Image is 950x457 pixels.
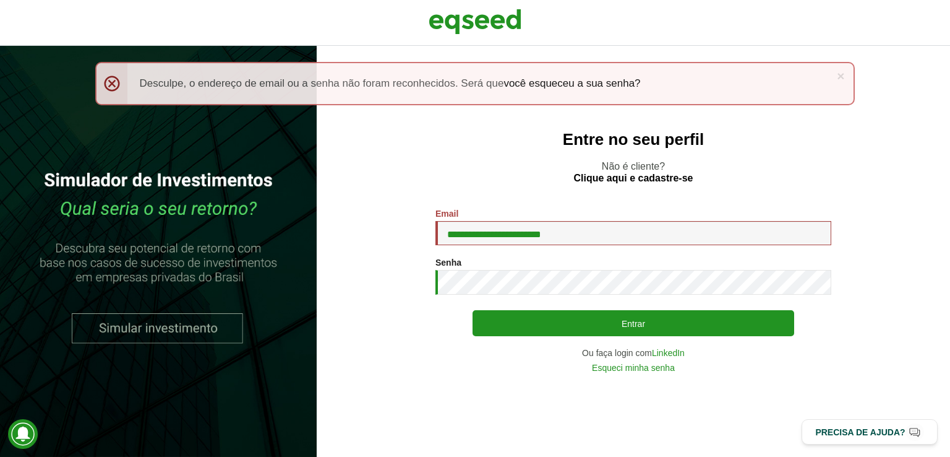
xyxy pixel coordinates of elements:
[473,310,794,336] button: Entrar
[837,69,844,82] a: ×
[652,349,685,357] a: LinkedIn
[435,258,461,267] label: Senha
[503,78,640,89] a: você esqueceu a sua senha?
[95,62,855,105] div: Desculpe, o endereço de email ou a senha não foram reconhecidos. Será que
[574,173,693,183] a: Clique aqui e cadastre-se
[341,131,925,149] h2: Entre no seu perfil
[429,6,521,37] img: EqSeed Logo
[435,209,458,218] label: Email
[341,160,925,184] p: Não é cliente?
[592,363,675,372] a: Esqueci minha senha
[435,349,831,357] div: Ou faça login com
